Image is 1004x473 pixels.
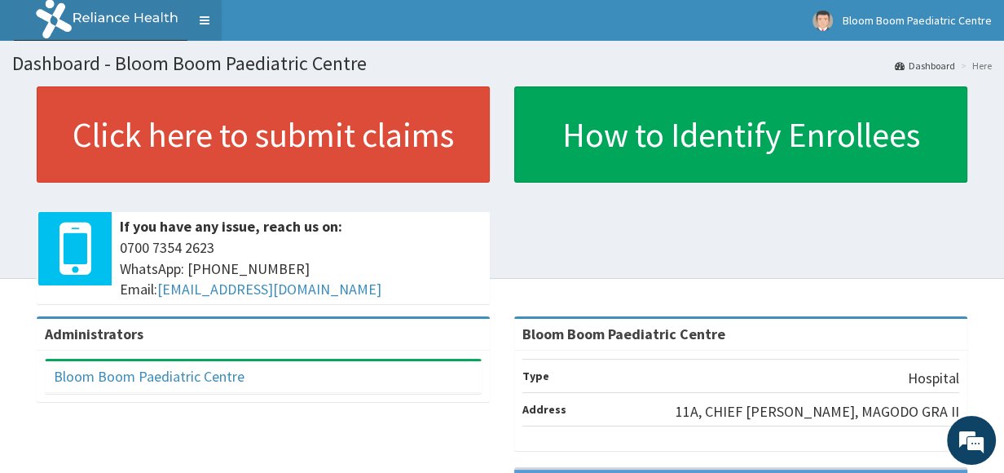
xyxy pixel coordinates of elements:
a: [EMAIL_ADDRESS][DOMAIN_NAME] [157,280,381,298]
span: We're online! [95,136,225,301]
div: Minimize live chat window [267,8,306,47]
b: If you have any issue, reach us on: [120,217,342,236]
div: Chat with us now [85,91,274,113]
li: Here [957,59,992,73]
img: User Image [812,11,833,31]
a: Dashboard [895,59,955,73]
a: Click here to submit claims [37,86,490,183]
a: How to Identify Enrollees [514,86,967,183]
p: 11A, CHIEF [PERSON_NAME], MAGODO GRA II [676,401,959,422]
span: 0700 7354 2623 WhatsApp: [PHONE_NUMBER] Email: [120,237,482,300]
h1: Dashboard - Bloom Boom Paediatric Centre [12,53,992,74]
textarea: Type your message and hit 'Enter' [8,307,310,364]
b: Address [522,402,566,417]
b: Administrators [45,325,143,343]
img: d_794563401_company_1708531726252_794563401 [30,82,66,122]
span: Bloom Boom Paediatric Centre [843,13,992,28]
strong: Bloom Boom Paediatric Centre [522,325,725,343]
p: Hospital [908,368,959,389]
a: Bloom Boom Paediatric Centre [54,367,244,386]
b: Type [522,369,549,383]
